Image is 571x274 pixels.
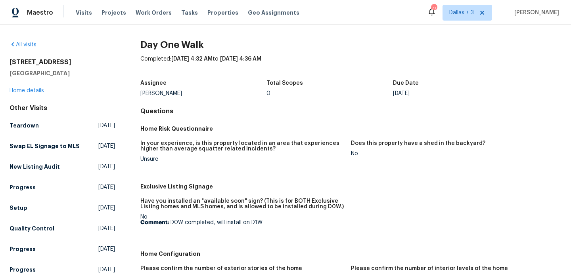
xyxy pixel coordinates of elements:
[10,225,54,232] h5: Quality Control
[98,266,115,274] span: [DATE]
[140,250,561,258] h5: Home Configuration
[220,56,261,62] span: [DATE] 4:36 AM
[10,183,36,191] h5: Progress
[393,91,519,96] div: [DATE]
[140,266,302,271] h5: Please confirm the number of exterior stories of the home
[140,107,561,115] h4: Questions
[10,266,36,274] h5: Progress
[10,242,115,256] a: Progress[DATE]
[140,156,345,162] div: Unsure
[351,141,485,146] h5: Does this property have a shed in the backyard?
[10,204,27,212] h5: Setup
[10,58,115,66] h2: [STREET_ADDRESS]
[98,142,115,150] span: [DATE]
[98,225,115,232] span: [DATE]
[10,221,115,236] a: Quality Control[DATE]
[393,80,419,86] h5: Due Date
[140,91,267,96] div: [PERSON_NAME]
[136,9,172,17] span: Work Orders
[248,9,299,17] span: Geo Assignments
[181,10,198,15] span: Tasks
[140,183,561,190] h5: Exclusive Listing Signage
[10,42,36,48] a: All visits
[266,91,393,96] div: 0
[266,80,303,86] h5: Total Scopes
[449,9,474,17] span: Dallas + 3
[10,160,115,174] a: New Listing Audit[DATE]
[511,9,559,17] span: [PERSON_NAME]
[10,88,44,93] a: Home details
[10,122,39,129] h5: Teardown
[140,141,345,152] h5: In your experience, is this property located in an area that experiences higher than average squa...
[10,104,115,112] div: Other Visits
[10,139,115,153] a: Swap EL Signage to MLS[DATE]
[10,118,115,133] a: Teardown[DATE]
[140,55,561,76] div: Completed: to
[102,9,126,17] span: Projects
[140,198,345,209] h5: Have you installed an "available soon" sign? (This is for BOTH Exclusive Listing homes and MLS ho...
[431,5,437,13] div: 77
[207,9,238,17] span: Properties
[98,204,115,212] span: [DATE]
[140,80,167,86] h5: Assignee
[171,56,213,62] span: [DATE] 4:32 AM
[10,245,36,253] h5: Progress
[140,125,561,133] h5: Home Risk Questionnaire
[98,163,115,171] span: [DATE]
[10,180,115,194] a: Progress[DATE]
[10,69,115,77] h5: [GEOGRAPHIC_DATA]
[351,151,555,156] div: No
[98,245,115,253] span: [DATE]
[98,122,115,129] span: [DATE]
[10,163,60,171] h5: New Listing Audit
[140,214,345,225] div: No
[10,142,80,150] h5: Swap EL Signage to MLS
[140,41,561,49] h2: Day One Walk
[27,9,53,17] span: Maestro
[10,201,115,215] a: Setup[DATE]
[98,183,115,191] span: [DATE]
[140,220,169,225] b: Comment:
[351,266,508,271] h5: Please confirm the number of interior levels of the home
[76,9,92,17] span: Visits
[140,220,345,225] p: D0W completed, will install on D1W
